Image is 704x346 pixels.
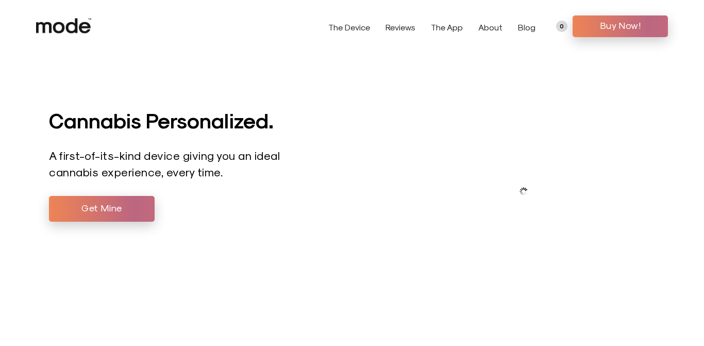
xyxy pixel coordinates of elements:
[478,22,502,32] a: About
[556,21,567,32] a: 0
[328,22,370,32] a: The Device
[518,22,535,32] a: Blog
[385,22,415,32] a: Reviews
[49,196,155,222] a: Get Mine
[580,18,660,33] span: Buy Now!
[57,200,147,216] span: Get Mine
[49,147,283,180] p: A first-of-its-kind device giving you an ideal cannabis experience, every time.
[431,22,463,32] a: The App
[49,107,343,132] h1: Cannabis Personalized.
[573,15,668,37] a: Buy Now!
